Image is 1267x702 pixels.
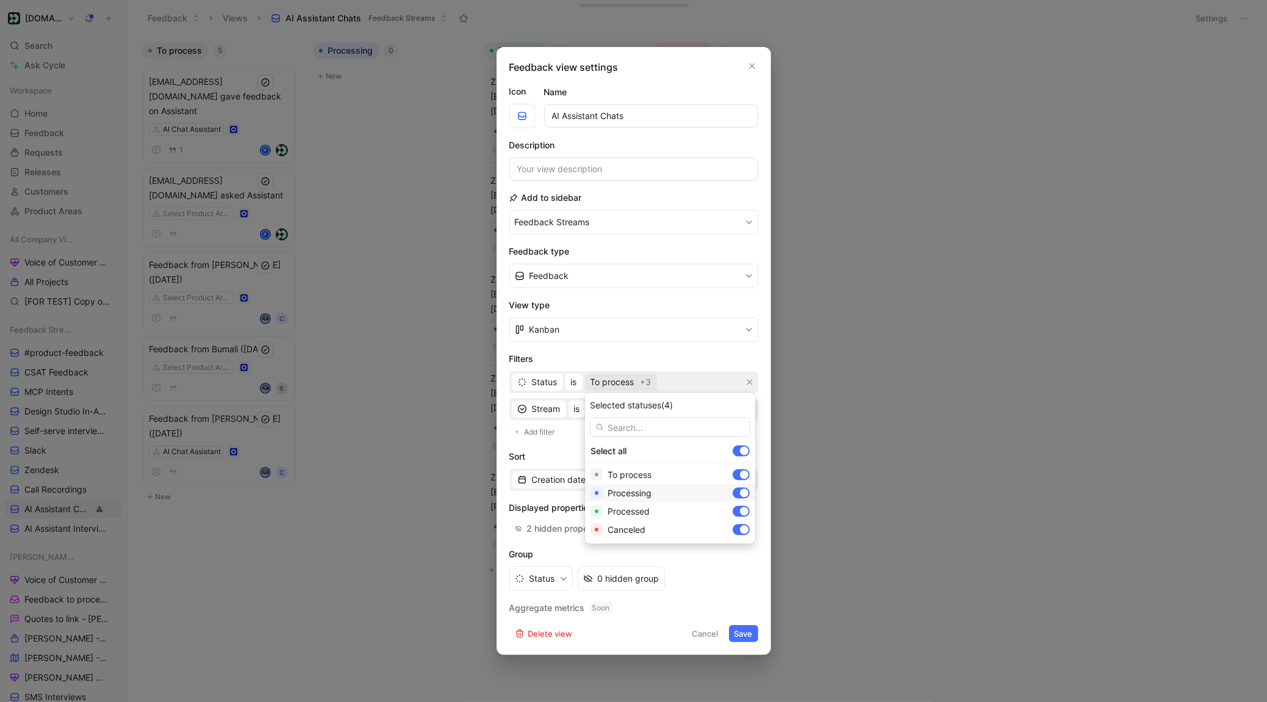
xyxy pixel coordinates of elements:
div: Select all [590,444,728,458]
span: To process [608,469,651,480]
span: Processing [608,488,651,498]
input: Search... [590,418,750,437]
span: Canceled [608,524,645,535]
span: Processed [608,506,650,516]
div: Selected statuses (4) [590,398,750,413]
